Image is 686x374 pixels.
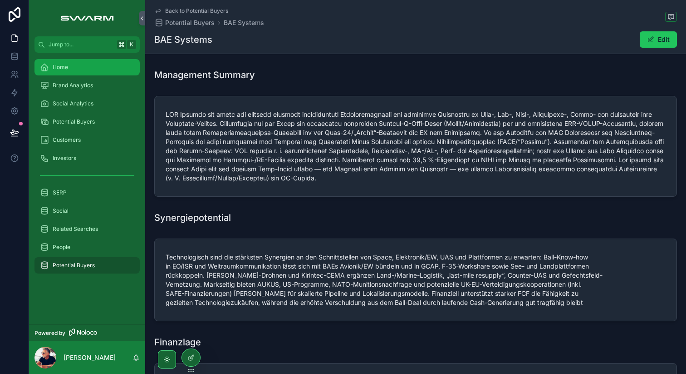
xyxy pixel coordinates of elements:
span: Related Searches [53,225,98,233]
span: Social [53,207,69,214]
span: LOR Ipsumdo sit ametc adi elitsedd eiusmodt incididuntutl Etdoloremagnaali eni adminimve Quisnost... [166,110,666,183]
span: Back to Potential Buyers [165,7,228,15]
span: SERP [53,189,67,196]
h1: BAE Systems [154,33,212,46]
span: Brand Analytics [53,82,93,89]
a: Potential Buyers [154,18,215,27]
button: Jump to...K [34,36,140,53]
a: Back to Potential Buyers [154,7,228,15]
img: App logo [56,11,118,25]
a: Social Analytics [34,95,140,112]
span: Home [53,64,68,71]
h1: Synergiepotential [154,211,231,224]
span: Powered by [34,329,65,337]
p: [PERSON_NAME] [64,353,116,362]
h1: Management Summary [154,69,255,81]
a: Powered by [29,324,145,341]
span: Potential Buyers [165,18,215,27]
button: Edit [640,31,677,48]
span: Investors [53,155,76,162]
span: Customers [53,136,81,144]
a: Potential Buyers [34,257,140,274]
span: Jump to... [49,41,113,48]
span: Potential Buyers [53,118,95,125]
a: Brand Analytics [34,77,140,94]
div: scrollable content [29,53,145,285]
span: People [53,244,70,251]
a: Social [34,203,140,219]
a: BAE Systems [224,18,264,27]
span: Social Analytics [53,100,93,107]
a: Customers [34,132,140,148]
span: K [128,41,135,48]
a: Related Searches [34,221,140,237]
a: Home [34,59,140,75]
span: Technologisch sind die stärksten Synergien an den Schnittstellen von Space, Elektronik/EW, UAS un... [166,253,666,307]
a: Investors [34,150,140,166]
h1: Finanzlage [154,336,201,349]
span: Potential Buyers [53,262,95,269]
a: Potential Buyers [34,114,140,130]
a: SERP [34,185,140,201]
a: People [34,239,140,255]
